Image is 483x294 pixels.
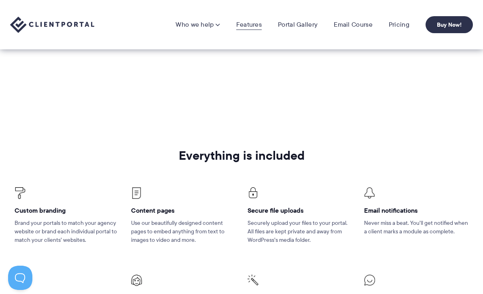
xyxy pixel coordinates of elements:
[248,219,352,244] p: Securely upload your files to your portal. All files are kept private and away from WordPress’s m...
[426,16,473,33] a: Buy Now!
[248,187,258,198] img: Client Portal Icons
[176,21,220,29] a: Who we help
[15,149,469,162] h2: Everything is included
[131,187,142,199] img: Client Portal Icons
[15,206,119,215] h4: Custom branding
[131,219,235,244] p: Use our beautifully designed content pages to embed anything from text to images to video and more.
[236,21,262,29] a: Features
[131,206,235,215] h4: Content pages
[8,266,32,290] iframe: Toggle Customer Support
[364,206,468,215] h4: Email notifications
[364,219,468,236] p: Never miss a beat. You’ll get notified when a client marks a module as complete.
[15,219,119,244] p: Brand your portals to match your agency website or brand each individual portal to match your cli...
[278,21,318,29] a: Portal Gallery
[364,187,375,199] img: Client Portal Icon
[248,275,258,286] img: Client Portal Icons
[248,206,352,215] h4: Secure file uploads
[389,21,409,29] a: Pricing
[334,21,373,29] a: Email Course
[131,275,142,286] img: Client Portal Icons
[364,275,375,286] img: Client Portal Icons
[15,187,25,199] img: Client Portal Icons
